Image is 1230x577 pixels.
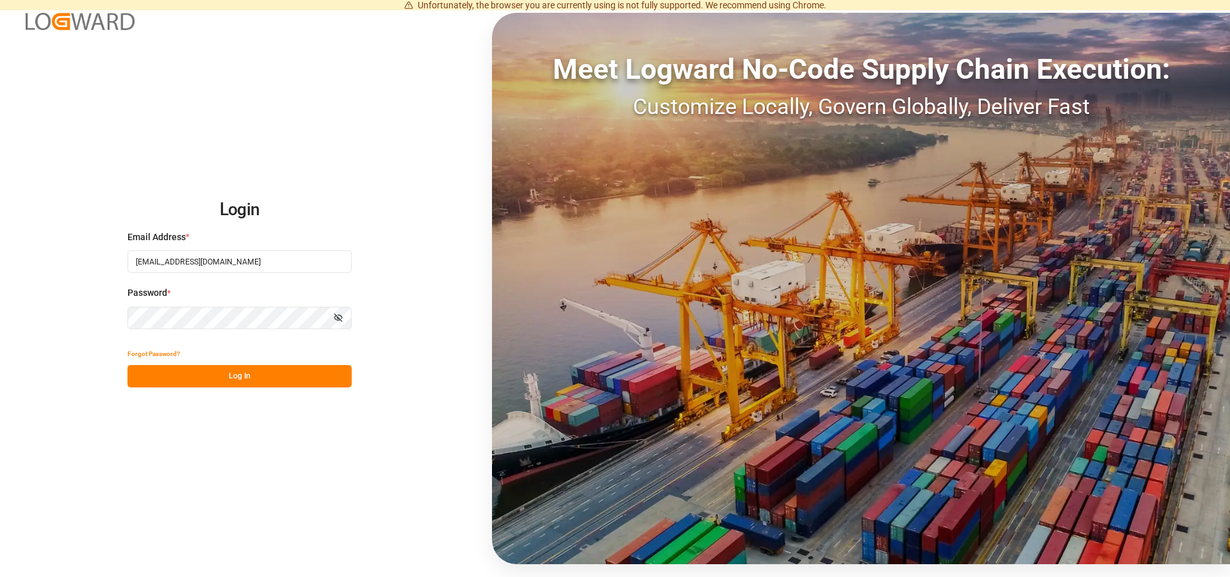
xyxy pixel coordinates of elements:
[492,90,1230,123] div: Customize Locally, Govern Globally, Deliver Fast
[26,13,135,30] img: Logward_new_orange.png
[127,250,352,273] input: Enter your email
[127,231,186,244] span: Email Address
[492,48,1230,90] div: Meet Logward No-Code Supply Chain Execution:
[127,190,352,231] h2: Login
[127,343,180,365] button: Forgot Password?
[127,365,352,387] button: Log In
[127,286,167,300] span: Password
